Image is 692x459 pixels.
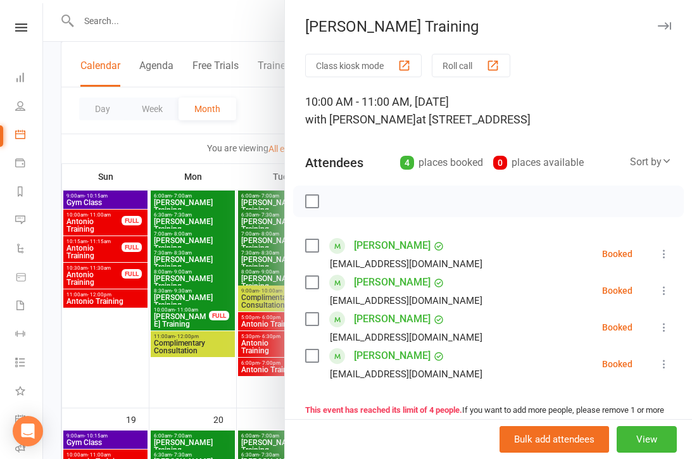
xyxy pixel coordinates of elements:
[602,286,632,295] div: Booked
[354,309,431,329] a: [PERSON_NAME]
[602,249,632,258] div: Booked
[330,329,482,346] div: [EMAIL_ADDRESS][DOMAIN_NAME]
[602,323,632,332] div: Booked
[305,154,363,172] div: Attendees
[602,360,632,368] div: Booked
[15,122,44,150] a: Calendar
[15,93,44,122] a: People
[354,272,431,292] a: [PERSON_NAME]
[500,426,609,453] button: Bulk add attendees
[15,378,44,406] a: What's New
[15,65,44,93] a: Dashboard
[354,236,431,256] a: [PERSON_NAME]
[305,54,422,77] button: Class kiosk mode
[432,54,510,77] button: Roll call
[15,264,44,292] a: Product Sales
[305,405,462,415] strong: This event has reached its limit of 4 people.
[493,154,584,172] div: places available
[15,406,44,435] a: General attendance kiosk mode
[330,256,482,272] div: [EMAIL_ADDRESS][DOMAIN_NAME]
[330,366,482,382] div: [EMAIL_ADDRESS][DOMAIN_NAME]
[305,113,416,126] span: with [PERSON_NAME]
[305,93,672,129] div: 10:00 AM - 11:00 AM, [DATE]
[416,113,531,126] span: at [STREET_ADDRESS]
[400,154,483,172] div: places booked
[493,156,507,170] div: 0
[630,154,672,170] div: Sort by
[15,150,44,179] a: Payments
[354,346,431,366] a: [PERSON_NAME]
[305,404,672,431] div: If you want to add more people, please remove 1 or more attendees.
[15,179,44,207] a: Reports
[285,18,692,35] div: [PERSON_NAME] Training
[330,292,482,309] div: [EMAIL_ADDRESS][DOMAIN_NAME]
[13,416,43,446] div: Open Intercom Messenger
[400,156,414,170] div: 4
[617,426,677,453] button: View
